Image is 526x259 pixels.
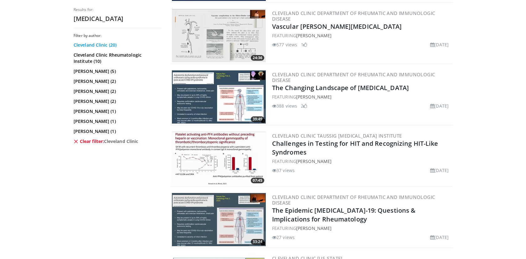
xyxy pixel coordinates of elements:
[430,41,449,48] li: [DATE]
[251,55,264,61] span: 24:36
[74,78,160,84] a: [PERSON_NAME] (2)
[172,70,266,124] img: 0f3be47d-45fa-4185-b968-d7c19b06faf4.300x170_q85_crop-smart_upscale.jpg
[272,22,402,31] a: Vascular [PERSON_NAME][MEDICAL_DATA]
[296,94,332,100] a: [PERSON_NAME]
[272,41,297,48] li: 577 views
[172,193,266,246] a: 33:24
[272,234,295,241] li: 27 views
[430,234,449,241] li: [DATE]
[272,158,451,165] div: FEATURING
[74,88,160,94] a: [PERSON_NAME] (2)
[272,71,435,83] a: Cleveland Clinic Department of Rheumatic and Immunologic Disease
[296,33,332,38] a: [PERSON_NAME]
[172,70,266,124] a: 39:49
[74,52,160,64] a: Cleveland Clinic Rheumatologic Institute (10)
[296,158,332,164] a: [PERSON_NAME]
[272,206,415,223] a: The Epidemic [MEDICAL_DATA]-19: Questions & Implications for Rheumatology
[272,194,435,206] a: Cleveland Clinic Department of Rheumatic and Immunologic Disease
[172,9,266,62] a: 24:36
[172,193,266,246] img: ee48b719-e9c6-4bfa-9a2f-ac428d1ce9c0.300x170_q85_crop-smart_upscale.jpg
[430,167,449,174] li: [DATE]
[104,138,138,145] span: Cleveland Clinic
[301,41,307,48] li: 1
[74,68,160,74] a: [PERSON_NAME] (5)
[74,128,160,135] a: [PERSON_NAME] (1)
[74,138,160,145] a: Clear filter:Cleveland Clinic
[272,225,451,231] div: FEATURING
[296,225,332,231] a: [PERSON_NAME]
[251,116,264,122] span: 39:49
[272,94,451,100] div: FEATURING
[74,15,161,23] h2: [MEDICAL_DATA]
[172,9,266,62] img: b408576a-b54e-4e99-ac5d-de51cf7ece39.300x170_q85_crop-smart_upscale.jpg
[74,7,161,12] p: Results for:
[272,32,451,39] div: FEATURING
[74,33,161,38] h3: Filter by author:
[251,239,264,245] span: 33:24
[272,84,409,92] a: The Changing Landscape of [MEDICAL_DATA]
[272,10,435,22] a: Cleveland Clinic Department of Rheumatic and Immunologic Disease
[172,132,266,185] a: 07:45
[74,98,160,104] a: [PERSON_NAME] (2)
[172,132,266,185] img: 40136e3d-bbe9-4de0-99f1-d20b1cc26fc7.300x170_q85_crop-smart_upscale.jpg
[272,103,297,109] li: 388 views
[74,42,160,48] a: Cleveland Clinic (20)
[301,103,307,109] li: 2
[272,139,438,156] a: Challenges in Testing for HIT and Recognizing HIT-Like Syndromes
[272,167,295,174] li: 37 views
[74,118,160,124] a: [PERSON_NAME] (1)
[430,103,449,109] li: [DATE]
[272,133,402,139] a: Cleveland Clinic Taussig [MEDICAL_DATA] Institute
[251,178,264,183] span: 07:45
[74,108,160,114] a: [PERSON_NAME] (1)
